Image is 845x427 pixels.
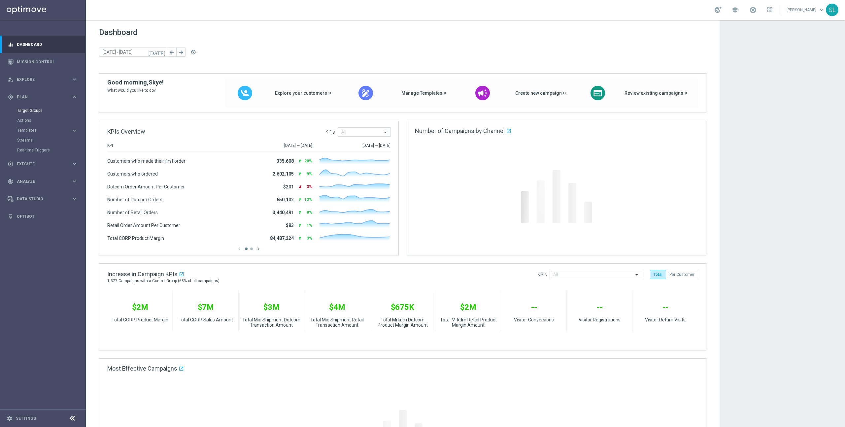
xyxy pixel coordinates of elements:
[17,125,85,135] div: Templates
[8,77,71,82] div: Explore
[17,135,85,145] div: Streams
[7,214,78,219] button: lightbulb Optibot
[71,196,78,202] i: keyboard_arrow_right
[7,179,78,184] button: track_changes Analyze keyboard_arrow_right
[7,161,78,167] button: play_circle_outline Execute keyboard_arrow_right
[17,197,71,201] span: Data Studio
[8,213,14,219] i: lightbulb
[731,6,739,14] span: school
[17,115,85,125] div: Actions
[17,53,78,71] a: Mission Control
[7,415,13,421] i: settings
[71,161,78,167] i: keyboard_arrow_right
[818,6,825,14] span: keyboard_arrow_down
[17,118,69,123] a: Actions
[8,94,71,100] div: Plan
[7,77,78,82] button: person_search Explore keyboard_arrow_right
[8,196,71,202] div: Data Studio
[8,161,71,167] div: Execute
[17,78,71,82] span: Explore
[71,178,78,184] i: keyboard_arrow_right
[17,108,69,113] a: Target Groups
[8,94,14,100] i: gps_fixed
[8,77,14,82] i: person_search
[786,5,826,15] a: [PERSON_NAME]keyboard_arrow_down
[7,42,78,47] button: equalizer Dashboard
[71,76,78,82] i: keyboard_arrow_right
[17,180,71,183] span: Analyze
[17,128,71,132] div: Templates
[17,138,69,143] a: Streams
[8,179,14,184] i: track_changes
[7,59,78,65] button: Mission Control
[8,179,71,184] div: Analyze
[16,416,36,420] a: Settings
[826,4,838,16] div: SL
[17,148,69,153] a: Realtime Triggers
[8,53,78,71] div: Mission Control
[17,106,85,115] div: Target Groups
[17,36,78,53] a: Dashboard
[17,95,71,99] span: Plan
[7,196,78,202] button: Data Studio keyboard_arrow_right
[71,127,78,134] i: keyboard_arrow_right
[8,161,14,167] i: play_circle_outline
[8,208,78,225] div: Optibot
[17,128,78,133] button: Templates keyboard_arrow_right
[17,128,65,132] span: Templates
[7,94,78,100] button: gps_fixed Plan keyboard_arrow_right
[8,42,14,48] i: equalizer
[71,94,78,100] i: keyboard_arrow_right
[8,36,78,53] div: Dashboard
[17,145,85,155] div: Realtime Triggers
[17,208,78,225] a: Optibot
[17,162,71,166] span: Execute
